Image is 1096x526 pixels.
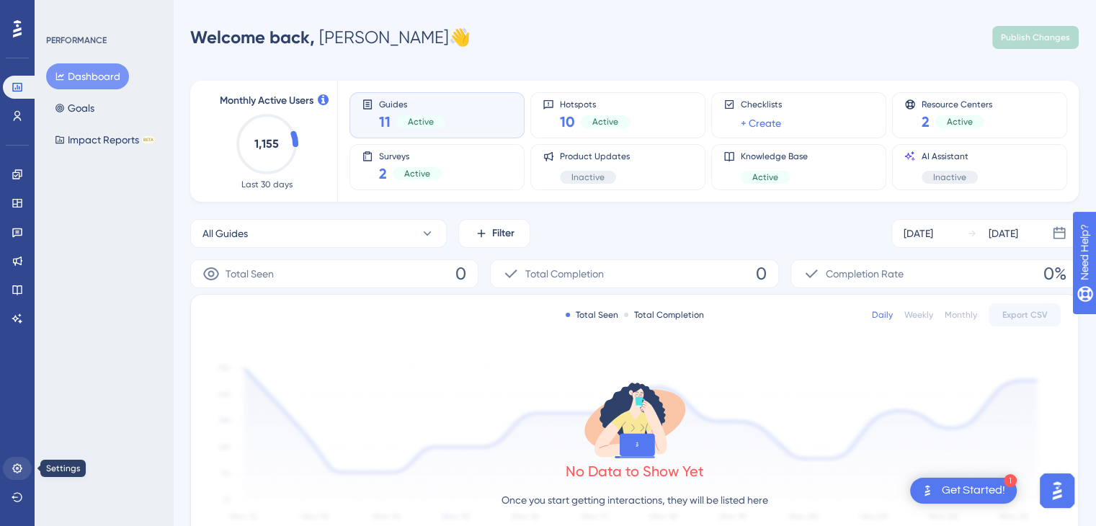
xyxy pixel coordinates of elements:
[571,171,605,183] span: Inactive
[226,265,274,282] span: Total Seen
[624,309,704,321] div: Total Completion
[945,309,977,321] div: Monthly
[34,4,90,21] span: Need Help?
[220,92,313,110] span: Monthly Active Users
[46,35,107,46] div: PERFORMANCE
[592,116,618,128] span: Active
[142,136,155,143] div: BETA
[933,171,966,183] span: Inactive
[190,219,447,248] button: All Guides
[560,99,630,109] span: Hotspots
[560,112,575,132] span: 10
[1004,474,1017,487] div: 1
[922,151,978,162] span: AI Assistant
[989,225,1018,242] div: [DATE]
[741,115,781,132] a: + Create
[46,63,129,89] button: Dashboard
[190,27,315,48] span: Welcome back,
[741,99,782,110] span: Checklists
[904,225,933,242] div: [DATE]
[1043,262,1066,285] span: 0%
[379,112,391,132] span: 11
[202,225,248,242] span: All Guides
[992,26,1079,49] button: Publish Changes
[1001,32,1070,43] span: Publish Changes
[756,262,767,285] span: 0
[910,478,1017,504] div: Open Get Started! checklist, remaining modules: 1
[458,219,530,248] button: Filter
[46,127,164,153] button: Impact ReportsBETA
[379,164,387,184] span: 2
[404,168,430,179] span: Active
[379,99,445,109] span: Guides
[741,151,808,162] span: Knowledge Base
[752,171,778,183] span: Active
[826,265,904,282] span: Completion Rate
[492,225,514,242] span: Filter
[947,116,973,128] span: Active
[560,151,630,162] span: Product Updates
[455,262,466,285] span: 0
[1002,309,1048,321] span: Export CSV
[566,461,704,481] div: No Data to Show Yet
[942,483,1005,499] div: Get Started!
[502,491,768,509] p: Once you start getting interactions, they will be listed here
[872,309,893,321] div: Daily
[989,303,1061,326] button: Export CSV
[904,309,933,321] div: Weekly
[525,265,604,282] span: Total Completion
[566,309,618,321] div: Total Seen
[919,482,936,499] img: launcher-image-alternative-text
[408,116,434,128] span: Active
[46,95,103,121] button: Goals
[922,112,930,132] span: 2
[254,137,279,151] text: 1,155
[190,26,471,49] div: [PERSON_NAME] 👋
[241,179,293,190] span: Last 30 days
[379,151,442,161] span: Surveys
[1035,469,1079,512] iframe: UserGuiding AI Assistant Launcher
[922,99,992,109] span: Resource Centers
